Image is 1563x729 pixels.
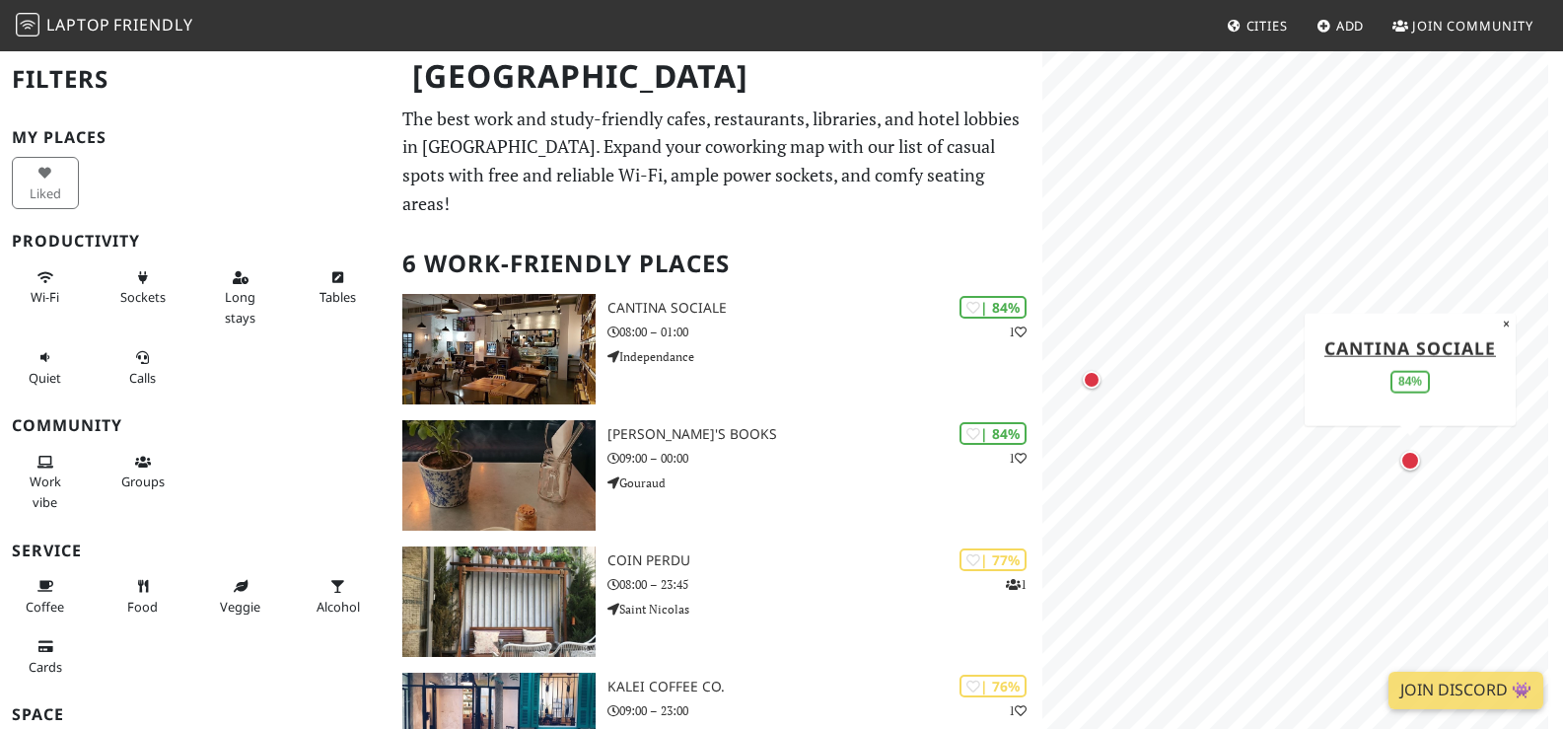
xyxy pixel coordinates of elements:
p: 08:00 – 23:45 [607,575,1041,594]
span: Video/audio calls [129,369,156,387]
span: Quiet [29,369,61,387]
h3: Coin perdu [607,552,1041,569]
div: | 84% [959,422,1027,445]
a: LaptopFriendly LaptopFriendly [16,9,193,43]
h3: Community [12,416,379,435]
p: 1 [1006,575,1027,594]
a: Cantina Sociale [1324,335,1496,359]
button: Sockets [109,261,177,314]
h3: Service [12,542,379,560]
button: Quiet [12,341,79,394]
img: Aaliya's Books [402,420,596,531]
span: Laptop [46,14,110,36]
button: Work vibe [12,446,79,518]
span: Veggie [220,598,260,616]
h3: [PERSON_NAME]'s Books [607,426,1041,443]
span: Stable Wi-Fi [31,288,59,306]
p: 08:00 – 01:00 [607,323,1041,341]
p: Independance [607,347,1041,366]
h3: Space [12,705,379,724]
button: Wi-Fi [12,261,79,314]
span: Power sockets [120,288,166,306]
span: Alcohol [317,598,360,616]
span: Add [1336,17,1365,35]
div: | 84% [959,296,1027,319]
p: Saint Nicolas [607,600,1041,619]
a: Add [1309,8,1373,43]
span: Work-friendly tables [320,288,356,306]
p: 09:00 – 23:00 [607,701,1041,720]
p: Gouraud [607,474,1041,492]
a: Join Discord 👾 [1388,672,1543,709]
button: Long stays [207,261,274,333]
span: Credit cards [29,658,62,676]
button: Alcohol [305,570,372,622]
h3: My Places [12,128,379,147]
div: | 77% [959,548,1027,571]
a: Cities [1219,8,1296,43]
span: Cities [1246,17,1288,35]
button: Veggie [207,570,274,622]
div: 84% [1390,370,1430,393]
div: Map marker [1396,447,1424,474]
button: Cards [12,630,79,683]
p: The best work and study-friendly cafes, restaurants, libraries, and hotel lobbies in [GEOGRAPHIC_... [402,105,1030,218]
button: Close popup [1497,313,1516,334]
p: 09:00 – 00:00 [607,449,1041,468]
p: 1 [1009,701,1027,720]
p: 1 [1009,449,1027,468]
button: Tables [305,261,372,314]
h3: Productivity [12,232,379,251]
p: 1 [1009,323,1027,341]
button: Food [109,570,177,622]
h3: Cantina Sociale [607,300,1041,317]
span: Friendly [113,14,192,36]
div: | 76% [959,675,1027,697]
button: Coffee [12,570,79,622]
button: Groups [109,446,177,498]
a: Aaliya's Books | 84% 1 [PERSON_NAME]'s Books 09:00 – 00:00 Gouraud [391,420,1041,531]
span: Long stays [225,288,255,326]
img: Cantina Sociale [402,294,596,404]
span: Coffee [26,598,64,616]
a: Coin perdu | 77% 1 Coin perdu 08:00 – 23:45 Saint Nicolas [391,547,1041,657]
h3: Kalei Coffee Co. [607,679,1041,695]
img: Coin perdu [402,547,596,657]
a: Cantina Sociale | 84% 1 Cantina Sociale 08:00 – 01:00 Independance [391,294,1041,404]
span: Join Community [1412,17,1533,35]
span: Group tables [121,473,165,490]
a: Join Community [1385,8,1541,43]
img: LaptopFriendly [16,13,39,36]
h2: Filters [12,49,379,109]
h1: [GEOGRAPHIC_DATA] [396,49,1037,104]
h2: 6 Work-Friendly Places [402,234,1030,294]
div: Map marker [1079,367,1104,393]
span: People working [30,473,61,510]
button: Calls [109,341,177,394]
span: Food [127,598,158,616]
